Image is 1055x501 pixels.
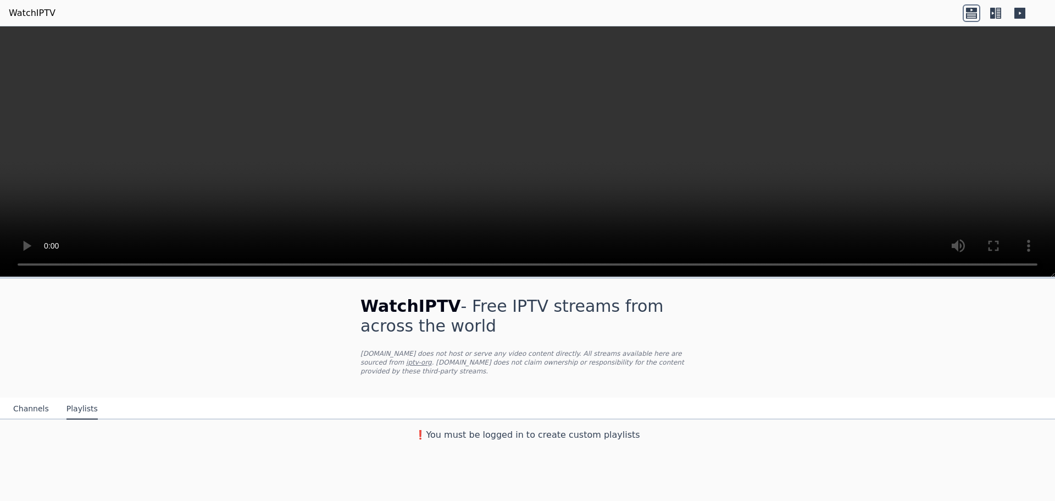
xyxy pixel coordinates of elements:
[9,7,55,20] a: WatchIPTV
[360,349,695,376] p: [DOMAIN_NAME] does not host or serve any video content directly. All streams available here are s...
[360,296,461,316] span: WatchIPTV
[360,296,695,336] h1: - Free IPTV streams from across the world
[13,399,49,420] button: Channels
[343,428,712,442] h3: ❗️You must be logged in to create custom playlists
[406,359,432,366] a: iptv-org
[66,399,98,420] button: Playlists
